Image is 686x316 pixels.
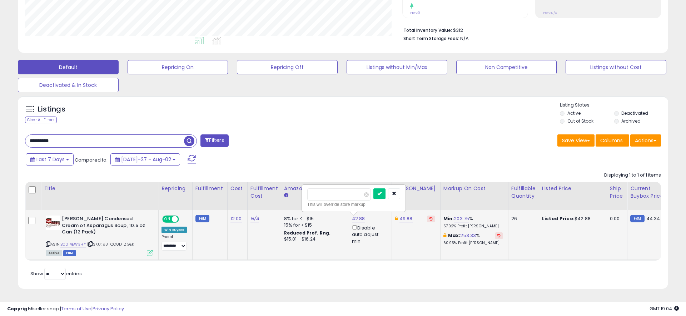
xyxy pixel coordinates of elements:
[75,157,108,163] span: Compared to:
[542,215,575,222] b: Listed Price:
[121,156,171,163] span: [DATE]-27 - Aug-02
[596,134,629,147] button: Columns
[630,134,661,147] button: Actions
[399,215,413,222] a: 49.88
[307,201,400,208] div: This will override store markup
[410,11,420,15] small: Prev: 0
[195,215,209,222] small: FBM
[284,185,346,192] div: Amazon Fees
[542,185,604,192] div: Listed Price
[567,110,581,116] label: Active
[36,156,65,163] span: Last 7 Days
[443,232,503,246] div: %
[110,153,180,166] button: [DATE]-27 - Aug-02
[440,182,508,210] th: The percentage added to the cost of goods (COGS) that forms the calculator for Min & Max prices.
[610,185,624,200] div: Ship Price
[646,215,660,222] span: 44.34
[460,232,476,239] a: 253.33
[630,185,667,200] div: Current Buybox Price
[566,60,666,74] button: Listings without Cost
[443,215,454,222] b: Min:
[178,216,189,222] span: OFF
[163,216,172,222] span: ON
[630,215,644,222] small: FBM
[161,227,187,233] div: Win BuyBox
[200,134,228,147] button: Filters
[44,185,155,192] div: Title
[403,25,656,34] li: $312
[250,185,278,200] div: Fulfillment Cost
[511,185,536,200] div: Fulfillable Quantity
[352,215,365,222] a: 42.88
[604,172,661,179] div: Displaying 1 to 1 of 1 items
[610,216,622,222] div: 0.00
[284,192,288,199] small: Amazon Fees.
[511,216,533,222] div: 26
[460,35,469,42] span: N/A
[63,250,76,256] span: FBM
[352,224,386,245] div: Disable auto adjust min
[38,104,65,114] h5: Listings
[18,60,119,74] button: Default
[448,232,461,239] b: Max:
[600,137,623,144] span: Columns
[195,185,224,192] div: Fulfillment
[403,35,459,41] b: Short Term Storage Fees:
[87,241,134,247] span: | SKU: 93-QC8D-ZGEK
[250,215,259,222] a: N/A
[7,305,33,312] strong: Copyright
[403,27,452,33] b: Total Inventory Value:
[650,305,679,312] span: 2025-08-13 19:04 GMT
[543,11,557,15] small: Prev: N/A
[347,60,447,74] button: Listings without Min/Max
[128,60,228,74] button: Repricing On
[456,60,557,74] button: Non Competitive
[60,241,86,247] a: B0014EW3HY
[443,216,503,229] div: %
[93,305,124,312] a: Privacy Policy
[18,78,119,92] button: Deactivated & In Stock
[443,241,503,246] p: 60.95% Profit [PERSON_NAME]
[25,117,57,123] div: Clear All Filters
[443,185,505,192] div: Markup on Cost
[30,270,82,277] span: Show: entries
[161,234,187,251] div: Preset:
[46,216,60,230] img: 41xZ0gJ2GqL._SL40_.jpg
[454,215,469,222] a: 203.75
[62,216,149,237] b: [PERSON_NAME] Condensed Cream of Asparagus Soup, 10.5 oz Can (12 Pack)
[560,102,668,109] p: Listing States:
[284,236,343,242] div: $15.01 - $16.24
[284,216,343,222] div: 8% for <= $15
[557,134,595,147] button: Save View
[237,60,338,74] button: Repricing Off
[230,185,244,192] div: Cost
[621,110,648,116] label: Deactivated
[46,216,153,255] div: ASIN:
[542,216,601,222] div: $42.88
[621,118,641,124] label: Archived
[61,305,91,312] a: Terms of Use
[395,185,437,192] div: [PERSON_NAME]
[284,222,343,228] div: 15% for > $15
[46,250,62,256] span: All listings currently available for purchase on Amazon
[161,185,189,192] div: Repricing
[26,153,74,166] button: Last 7 Days
[7,306,124,312] div: seller snap | |
[230,215,242,222] a: 12.00
[567,118,593,124] label: Out of Stock
[284,230,331,236] b: Reduced Prof. Rng.
[443,224,503,229] p: 57.02% Profit [PERSON_NAME]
